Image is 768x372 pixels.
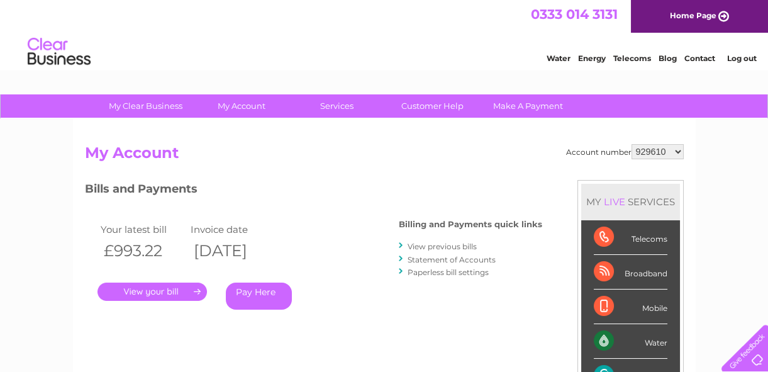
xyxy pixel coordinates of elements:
[381,94,484,118] a: Customer Help
[613,54,651,63] a: Telecoms
[97,221,188,238] td: Your latest bill
[581,184,680,220] div: MY SERVICES
[187,238,278,264] th: [DATE]
[726,54,756,63] a: Log out
[684,54,715,63] a: Contact
[601,196,628,208] div: LIVE
[408,255,496,264] a: Statement of Accounts
[85,180,542,202] h3: Bills and Payments
[97,238,188,264] th: £993.22
[408,268,489,277] a: Paperless bill settings
[659,54,677,63] a: Blog
[399,220,542,229] h4: Billing and Payments quick links
[594,324,667,359] div: Water
[566,144,684,159] div: Account number
[547,54,570,63] a: Water
[87,7,682,61] div: Clear Business is a trading name of Verastar Limited (registered in [GEOGRAPHIC_DATA] No. 3667643...
[27,33,91,71] img: logo.png
[97,283,207,301] a: .
[187,221,278,238] td: Invoice date
[189,94,293,118] a: My Account
[594,255,667,290] div: Broadband
[594,290,667,324] div: Mobile
[594,220,667,255] div: Telecoms
[531,6,618,22] a: 0333 014 3131
[578,54,606,63] a: Energy
[94,94,198,118] a: My Clear Business
[226,283,292,310] a: Pay Here
[408,242,477,251] a: View previous bills
[85,144,684,168] h2: My Account
[476,94,580,118] a: Make A Payment
[285,94,389,118] a: Services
